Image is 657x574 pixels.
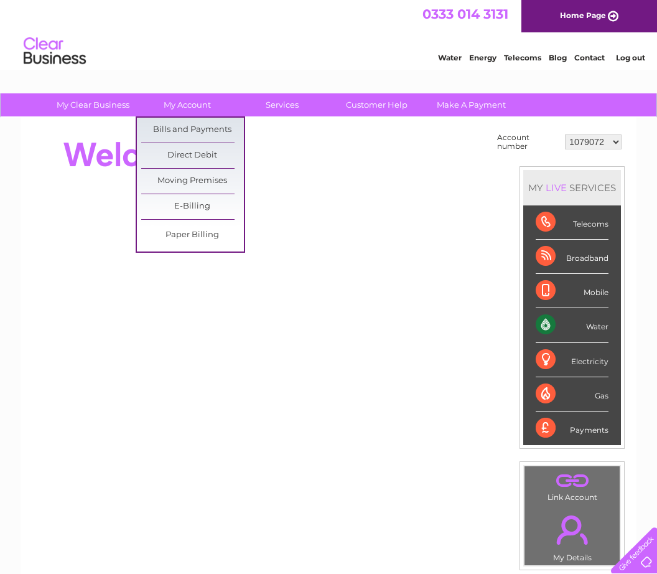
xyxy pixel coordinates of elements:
td: Account number [494,130,562,154]
div: Payments [536,412,608,445]
a: Energy [469,53,496,62]
div: Clear Business is a trading name of Verastar Limited (registered in [GEOGRAPHIC_DATA] No. 3667643... [35,7,623,60]
a: Log out [616,53,645,62]
a: . [528,469,617,491]
a: 0333 014 3131 [422,6,508,22]
div: Broadband [536,240,608,274]
div: MY SERVICES [523,170,621,205]
a: Direct Debit [141,143,244,168]
a: Paper Billing [141,223,244,248]
a: Customer Help [325,93,428,116]
a: Services [231,93,333,116]
a: Blog [549,53,567,62]
a: My Clear Business [42,93,144,116]
td: My Details [524,505,620,566]
a: E-Billing [141,194,244,219]
div: Telecoms [536,205,608,240]
img: logo.png [23,32,86,70]
a: Telecoms [504,53,541,62]
div: LIVE [543,182,569,194]
a: . [528,508,617,552]
a: Moving Premises [141,169,244,194]
div: Electricity [536,343,608,377]
div: Gas [536,377,608,412]
a: Contact [574,53,605,62]
td: Link Account [524,466,620,505]
div: Water [536,308,608,342]
a: My Account [136,93,239,116]
a: Make A Payment [420,93,523,116]
a: Water [438,53,462,62]
div: Mobile [536,274,608,308]
a: Bills and Payments [141,118,244,143]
